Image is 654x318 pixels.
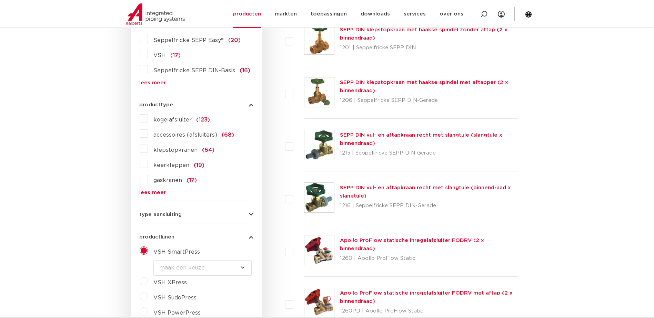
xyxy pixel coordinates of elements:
a: lees meer [139,80,253,85]
a: SEPP DIN vul- en aftapkraan recht met slangtule (slangtule x binnendraad) [340,132,502,146]
span: VSH [153,53,166,58]
button: producttype [139,102,253,107]
p: 1206 | Seppelfricke SEPP DIN-Gerade [340,95,518,106]
p: 1260PD | Apollo ProFlow Static [340,306,518,317]
span: type aansluiting [139,212,182,217]
a: SEPP DIN klepstopkraan met haakse spindel met aftapper (2 x binnendraad) [340,80,508,93]
span: Seppelfricke SEPP Easy® [153,38,224,43]
span: (17) [170,53,181,58]
img: Thumbnail for SEPP DIN klepstopkraan met haakse spindel met aftapper (2 x binnendraad) [304,77,334,107]
button: productlijnen [139,234,253,240]
span: (16) [240,68,250,73]
a: Apollo ProFlow statische inregelafsluiter FODRV met aftap (2 x binnendraad) [340,290,513,304]
img: Thumbnail for SEPP DIN vul- en aftapkraan recht met slangtule (slangtule x binnendraad) [304,130,334,160]
span: (123) [196,117,210,123]
img: Thumbnail for SEPP DIN vul- en aftapkraan recht met slangtule (binnendraad x slangtule) [304,183,334,212]
img: Thumbnail for Apollo ProFlow statische inregelafsluiter FODRV met aftap (2 x binnendraad) [304,288,334,318]
a: Apollo ProFlow statische inregelafsluiter FODRV (2 x binnendraad) [340,238,484,251]
span: (68) [222,132,234,138]
span: VSH PowerPress [153,310,201,316]
p: 1201 | Seppelfricke SEPP DIN [340,42,518,53]
button: type aansluiting [139,212,253,217]
img: Thumbnail for SEPP DIN klepstopkraan met haakse spindel zonder aftap (2 x binnendraad) [304,25,334,54]
a: SEPP DIN vul- en aftapkraan recht met slangtule (binnendraad x slangtule) [340,185,511,199]
span: (17) [187,178,197,183]
span: (64) [202,147,214,153]
span: klepstopkranen [153,147,198,153]
span: kogelafsluiter [153,117,192,123]
span: VSH SudoPress [153,295,197,300]
span: (19) [194,162,204,168]
span: gaskranen [153,178,182,183]
p: 1215 | Seppelfricke SEPP DIN-Gerade [340,148,518,159]
span: VSH SmartPress [153,249,200,255]
p: 1260 | Apollo ProFlow Static [340,253,518,264]
a: lees meer [139,190,253,195]
span: keerkleppen [153,162,189,168]
p: 1216 | Seppelfricke SEPP DIN-Gerade [340,200,518,211]
span: accessoires (afsluiters) [153,132,217,138]
img: Thumbnail for Apollo ProFlow statische inregelafsluiter FODRV (2 x binnendraad) [304,235,334,265]
span: productlijnen [139,234,174,240]
span: VSH XPress [153,280,187,285]
span: (20) [228,38,241,43]
span: Seppelfricke SEPP DIN-Basis [153,68,235,73]
span: producttype [139,102,173,107]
